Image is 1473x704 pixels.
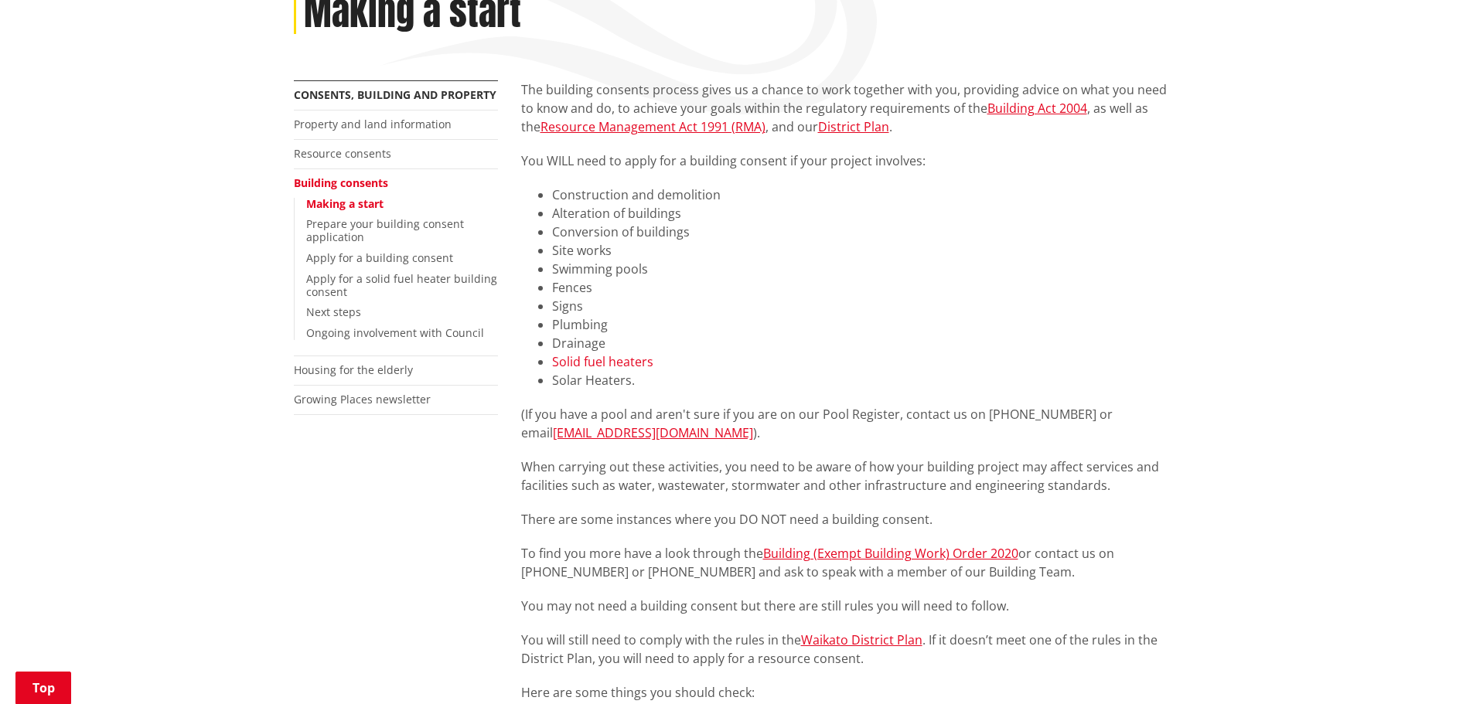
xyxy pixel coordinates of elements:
a: Prepare your building consent application [306,216,464,244]
li: Site works [552,241,1180,260]
iframe: Messenger Launcher [1402,639,1458,695]
a: Next steps [306,304,361,319]
a: Waikato District Plan [801,631,922,648]
a: Growing Places newsletter [294,392,431,406]
p: When carrying out these activities, you need to be aware of how your building project may affect ... [521,457,1180,495]
a: Top [15,672,71,704]
li: Construction and demolition [552,185,1180,204]
li: Swimming pools [552,260,1180,278]
p: You will still need to comply with the rules in the . If it doesn’t meet one of the rules in the ... [521,631,1180,668]
p: You may not need a building consent but there are still rules you will need to follow. [521,597,1180,615]
li: Drainage [552,334,1180,352]
p: There are some instances where you DO NOT need a building consent. [521,510,1180,529]
a: Solid fuel heaters [552,353,653,370]
a: Resource consents [294,146,391,161]
li: Solar Heaters. [552,371,1180,389]
a: District Plan [818,118,889,135]
a: Building (Exempt Building Work) Order 2020 [763,545,1018,562]
li: Signs [552,297,1180,315]
p: To find you more have a look through the or contact us on [PHONE_NUMBER] or [PHONE_NUMBER] and as... [521,544,1180,581]
a: Ongoing involvement with Council [306,325,484,340]
li: Alteration of buildings [552,204,1180,223]
a: Consents, building and property [294,87,496,102]
a: Apply for a solid fuel heater building consent​ [306,271,497,299]
a: Resource Management Act 1991 (RMA) [540,118,765,135]
a: Property and land information [294,117,452,131]
p: Here are some things you should check: [521,683,1180,702]
p: (If you have a pool and aren't sure if you are on our Pool Register, contact us on [PHONE_NUMBER]... [521,405,1180,442]
a: Making a start [306,196,384,211]
a: [EMAIL_ADDRESS][DOMAIN_NAME] [553,424,753,441]
a: Housing for the elderly [294,362,413,377]
a: Apply for a building consent [306,250,453,265]
li: Plumbing [552,315,1180,334]
p: The building consents process gives us a chance to work together with you, providing advice on wh... [521,80,1180,136]
li: Fences [552,278,1180,297]
li: Conversion of buildings [552,223,1180,241]
a: Building Act 2004 [987,100,1087,117]
p: You WILL need to apply for a building consent if your project involves: [521,151,1180,170]
a: Building consents [294,175,388,190]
